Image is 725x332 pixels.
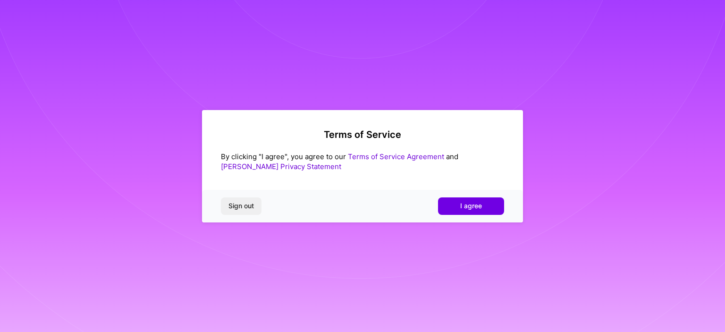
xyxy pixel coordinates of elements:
a: [PERSON_NAME] Privacy Statement [221,162,341,171]
a: Terms of Service Agreement [348,152,444,161]
button: I agree [438,197,504,214]
span: Sign out [228,201,254,211]
div: By clicking "I agree", you agree to our and [221,152,504,171]
h2: Terms of Service [221,129,504,140]
button: Sign out [221,197,261,214]
span: I agree [460,201,482,211]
